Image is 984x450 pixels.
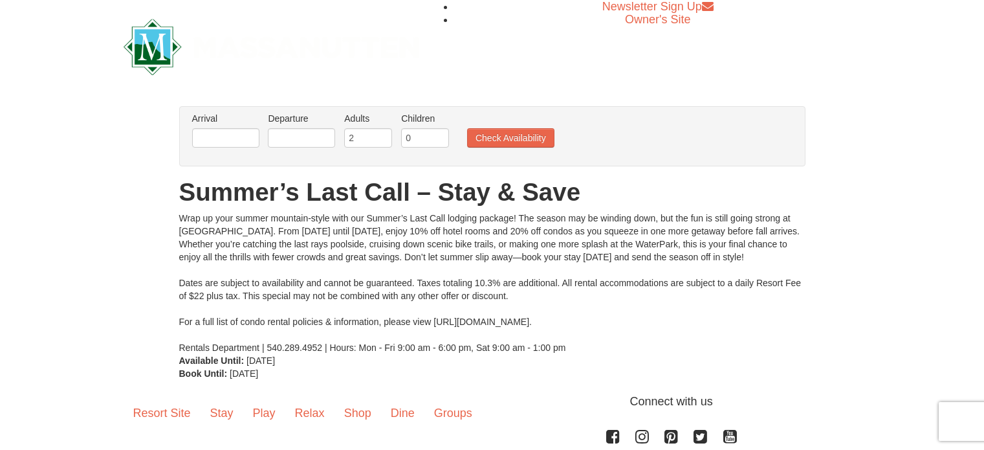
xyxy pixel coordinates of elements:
[401,112,449,125] label: Children
[381,393,424,433] a: Dine
[201,393,243,433] a: Stay
[230,368,258,379] span: [DATE]
[285,393,334,433] a: Relax
[243,393,285,433] a: Play
[124,393,861,411] p: Connect with us
[124,30,420,60] a: Massanutten Resort
[268,112,335,125] label: Departure
[124,19,420,75] img: Massanutten Resort Logo
[124,393,201,433] a: Resort Site
[179,368,228,379] strong: Book Until:
[179,212,805,354] div: Wrap up your summer mountain-style with our Summer’s Last Call lodging package! The season may be...
[467,128,554,148] button: Check Availability
[179,355,245,366] strong: Available Until:
[179,179,805,205] h1: Summer’s Last Call – Stay & Save
[334,393,381,433] a: Shop
[625,13,690,26] a: Owner's Site
[192,112,259,125] label: Arrival
[344,112,392,125] label: Adults
[246,355,275,366] span: [DATE]
[424,393,482,433] a: Groups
